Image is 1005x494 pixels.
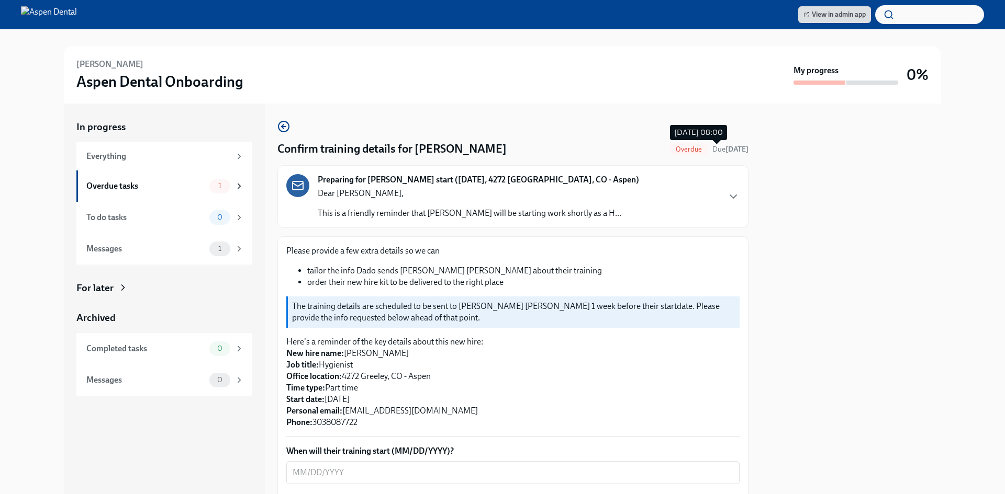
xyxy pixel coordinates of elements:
[712,145,749,154] span: Due
[798,6,871,23] a: View in admin app
[286,394,325,404] strong: Start date:
[211,344,229,352] span: 0
[211,376,229,384] span: 0
[76,72,243,91] h3: Aspen Dental Onboarding
[86,343,205,354] div: Completed tasks
[803,9,866,20] span: View in admin app
[86,374,205,386] div: Messages
[286,417,312,427] strong: Phone:
[286,245,740,257] p: Please provide a few extra details so we can
[318,174,639,186] strong: Preparing for [PERSON_NAME] start ([DATE], 4272 [GEOGRAPHIC_DATA], CO - Aspen)
[292,301,735,324] p: The training details are scheduled to be sent to [PERSON_NAME] [PERSON_NAME] 1 week before their ...
[286,383,325,393] strong: Time type:
[76,281,252,295] a: For later
[76,142,252,170] a: Everything
[86,151,230,162] div: Everything
[86,180,205,192] div: Overdue tasks
[212,245,228,252] span: 1
[76,311,252,325] a: Archived
[318,188,621,199] p: Dear [PERSON_NAME],
[76,233,252,265] a: Messages1
[307,277,740,288] li: order their new hire kit to be delivered to the right place
[21,6,77,23] img: Aspen Dental
[211,213,229,221] span: 0
[286,348,344,358] strong: New hire name:
[907,65,929,84] h3: 0%
[286,371,342,381] strong: Office location:
[76,202,252,233] a: To do tasks0
[212,182,228,190] span: 1
[286,336,740,428] p: Here's a reminder of the key details about this new hire: [PERSON_NAME] Hygienist 4272 Greeley, C...
[76,59,143,70] h6: [PERSON_NAME]
[286,406,342,416] strong: Personal email:
[76,364,252,396] a: Messages0
[318,208,621,219] p: This is a friendly reminder that [PERSON_NAME] will be starting work shortly as a H...
[86,243,205,255] div: Messages
[286,360,319,370] strong: Job title:
[76,170,252,202] a: Overdue tasks1
[86,212,205,223] div: To do tasks
[794,65,839,76] strong: My progress
[286,445,740,457] label: When will their training start (MM/DD/YYYY)?
[76,120,252,134] a: In progress
[76,333,252,364] a: Completed tasks0
[277,141,507,157] h4: Confirm training details for [PERSON_NAME]
[725,145,749,154] strong: [DATE]
[307,265,740,277] li: tailor the info Dado sends [PERSON_NAME] [PERSON_NAME] about their training
[669,145,708,153] span: Overdue
[76,281,114,295] div: For later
